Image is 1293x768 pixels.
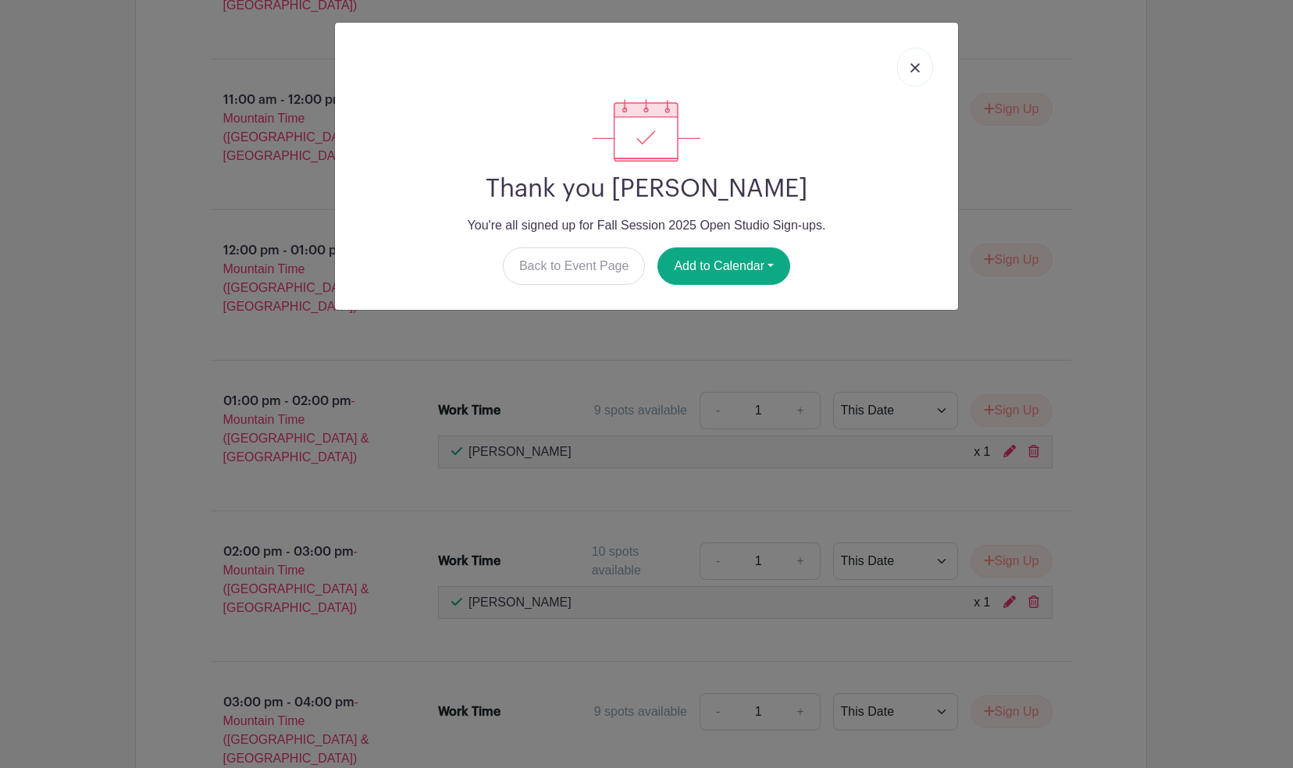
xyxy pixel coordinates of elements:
img: signup_complete-c468d5dda3e2740ee63a24cb0ba0d3ce5d8a4ecd24259e683200fb1569d990c8.svg [593,99,700,162]
button: Add to Calendar [657,247,790,285]
p: You're all signed up for Fall Session 2025 Open Studio Sign-ups. [347,216,946,235]
h2: Thank you [PERSON_NAME] [347,174,946,204]
a: Back to Event Page [503,247,646,285]
img: close_button-5f87c8562297e5c2d7936805f587ecaba9071eb48480494691a3f1689db116b3.svg [910,63,920,73]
